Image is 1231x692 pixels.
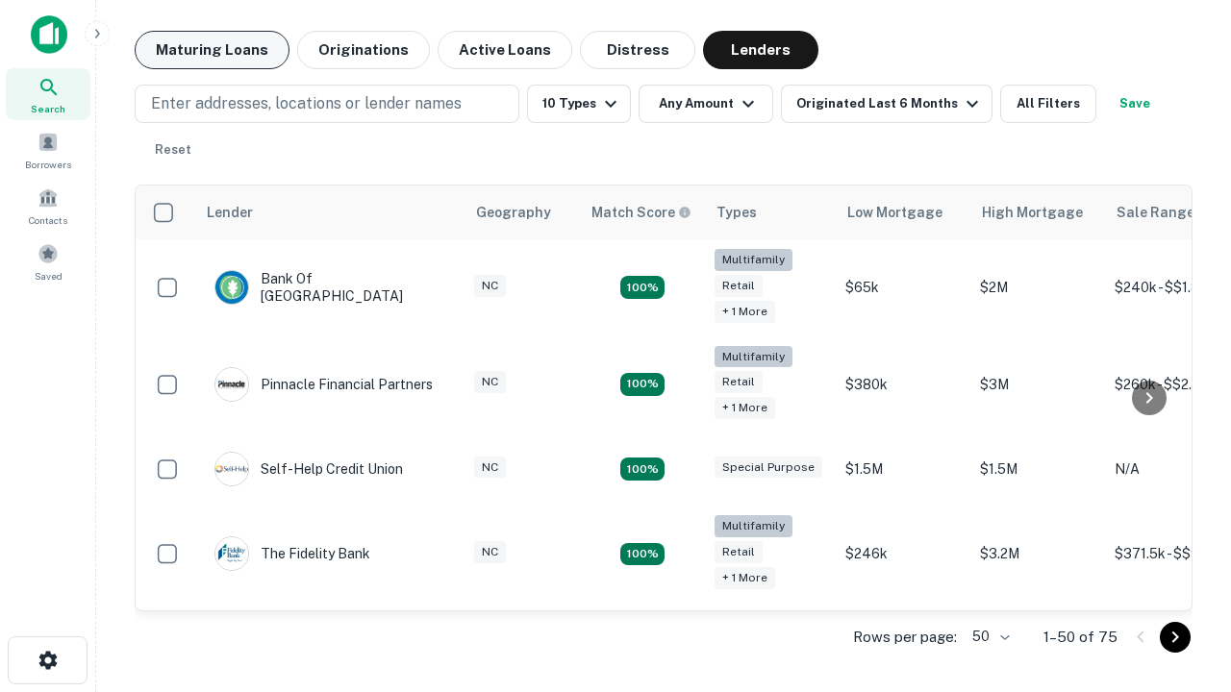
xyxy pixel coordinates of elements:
[836,336,970,433] td: $380k
[151,92,462,115] p: Enter addresses, locations or lender names
[580,185,705,239] th: Capitalize uses an advanced AI algorithm to match your search with the best lender. The match sco...
[620,276,665,299] div: Matching Properties: 17, hasApolloMatch: undefined
[474,457,506,479] div: NC
[580,31,695,69] button: Distress
[297,31,430,69] button: Originations
[715,541,763,563] div: Retail
[620,543,665,566] div: Matching Properties: 10, hasApolloMatch: undefined
[135,85,519,123] button: Enter addresses, locations or lender names
[715,397,775,419] div: + 1 more
[970,336,1105,433] td: $3M
[29,212,67,228] span: Contacts
[715,457,822,479] div: Special Purpose
[1000,85,1096,123] button: All Filters
[796,92,984,115] div: Originated Last 6 Months
[970,432,1105,506] td: $1.5M
[1160,622,1191,653] button: Go to next page
[715,275,763,297] div: Retail
[715,346,792,368] div: Multifamily
[474,275,506,297] div: NC
[836,239,970,336] td: $65k
[6,235,90,287] a: Saved
[847,201,942,224] div: Low Mortgage
[620,457,665,481] div: Matching Properties: 11, hasApolloMatch: undefined
[715,567,775,589] div: + 1 more
[527,85,631,123] button: 10 Types
[465,185,580,239] th: Geography
[982,201,1083,224] div: High Mortgage
[474,371,506,393] div: NC
[135,31,289,69] button: Maturing Loans
[215,453,248,485] img: picture
[970,506,1105,603] td: $3.2M
[836,506,970,603] td: $246k
[705,185,836,239] th: Types
[215,271,248,304] img: picture
[703,31,818,69] button: Lenders
[35,268,63,284] span: Saved
[31,101,65,116] span: Search
[620,373,665,396] div: Matching Properties: 17, hasApolloMatch: undefined
[6,68,90,120] a: Search
[970,185,1105,239] th: High Mortgage
[195,185,465,239] th: Lender
[715,371,763,393] div: Retail
[214,367,433,402] div: Pinnacle Financial Partners
[31,15,67,54] img: capitalize-icon.png
[853,626,957,649] p: Rows per page:
[715,515,792,537] div: Multifamily
[25,157,71,172] span: Borrowers
[214,452,403,486] div: Self-help Credit Union
[476,201,551,224] div: Geography
[591,202,688,223] h6: Match Score
[214,270,445,305] div: Bank Of [GEOGRAPHIC_DATA]
[215,537,248,570] img: picture
[6,124,90,176] a: Borrowers
[591,202,691,223] div: Capitalize uses an advanced AI algorithm to match your search with the best lender. The match sco...
[836,432,970,506] td: $1.5M
[1135,538,1231,630] iframe: Chat Widget
[215,368,248,401] img: picture
[1043,626,1118,649] p: 1–50 of 75
[1117,201,1194,224] div: Sale Range
[715,249,792,271] div: Multifamily
[781,85,992,123] button: Originated Last 6 Months
[214,536,370,571] div: The Fidelity Bank
[965,623,1013,651] div: 50
[6,180,90,232] a: Contacts
[1104,85,1166,123] button: Save your search to get updates of matches that match your search criteria.
[970,239,1105,336] td: $2M
[716,201,757,224] div: Types
[836,185,970,239] th: Low Mortgage
[639,85,773,123] button: Any Amount
[142,131,204,169] button: Reset
[474,541,506,563] div: NC
[207,201,253,224] div: Lender
[715,301,775,323] div: + 1 more
[438,31,572,69] button: Active Loans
